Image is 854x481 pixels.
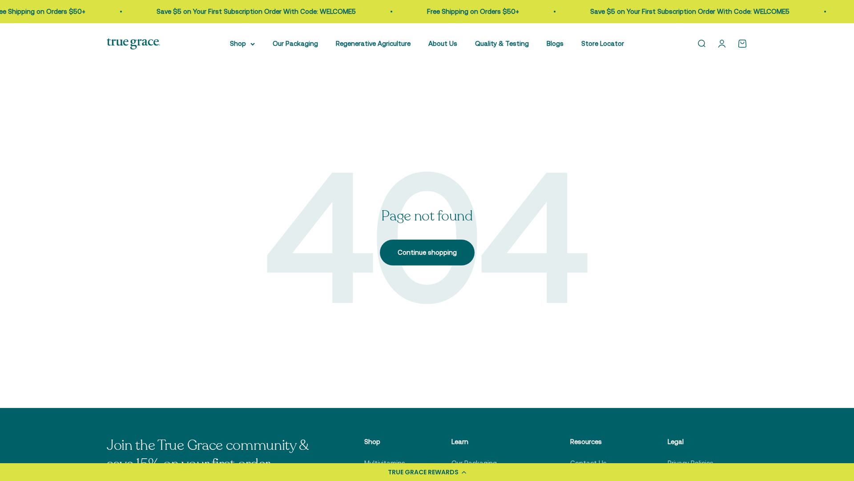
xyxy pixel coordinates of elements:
[668,458,713,469] a: Privacy Policies
[570,436,623,447] p: Resources
[107,436,320,473] p: Join the True Grace community & save 15% on your first order.
[570,458,607,469] a: Contact Us
[451,436,526,447] p: Learn
[388,468,459,477] div: TRUE GRACE REWARDS
[668,436,729,447] p: Legal
[364,458,405,469] a: Multivitamins
[156,6,355,17] p: Save $5 on Your First Subscription Order With Code: WELCOME5
[380,240,475,265] a: Continue shopping
[273,40,318,47] a: Our Packaging
[547,40,564,47] a: Blogs
[230,38,255,49] summary: Shop
[589,6,789,17] p: Save $5 on Your First Subscription Order With Code: WELCOME5
[581,40,624,47] a: Store Locator
[426,8,518,15] a: Free Shipping on Orders $50+
[451,458,497,469] a: Our Packaging
[428,40,457,47] a: About Us
[336,40,411,47] a: Regenerative Agriculture
[475,40,529,47] a: Quality & Testing
[364,436,407,447] p: Shop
